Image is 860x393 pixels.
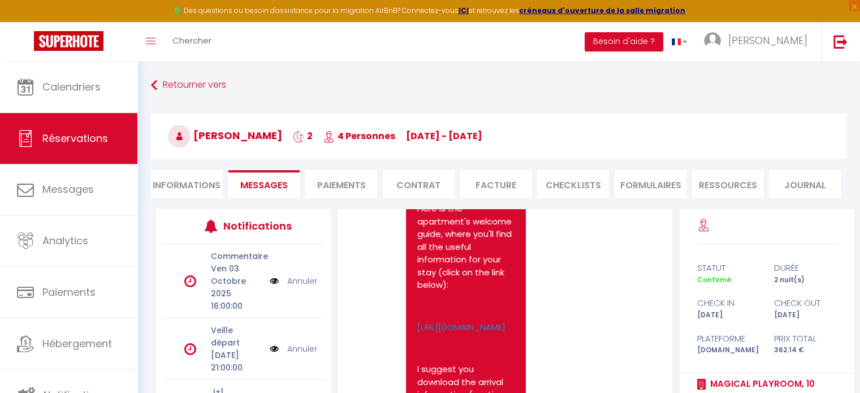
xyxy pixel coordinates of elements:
[9,5,43,38] button: Ouvrir le widget de chat LiveChat
[689,345,767,356] div: [DOMAIN_NAME]
[460,170,532,198] li: Facture
[42,234,88,248] span: Analytics
[293,129,313,142] span: 2
[689,261,767,275] div: statut
[211,262,262,312] p: Ven 03 Octobre 2025 16:00:00
[537,170,609,198] li: CHECKLISTS
[42,80,101,94] span: Calendriers
[151,170,223,198] li: Informations
[767,296,844,310] div: check out
[767,275,844,286] div: 2 nuit(s)
[689,332,767,346] div: Plateforme
[728,33,807,47] span: [PERSON_NAME]
[323,129,395,142] span: 4 Personnes
[767,345,844,356] div: 362.14 €
[34,31,103,51] img: Super Booking
[406,129,482,142] span: [DATE] - [DATE]
[697,275,731,284] span: Confirmé
[305,170,377,198] li: Paiements
[689,310,767,321] div: [DATE]
[689,296,767,310] div: check in
[151,75,846,96] a: Retourner vers
[704,32,721,49] img: ...
[287,275,317,287] a: Annuler
[833,34,848,49] img: logout
[585,32,663,51] button: Besoin d'aide ?
[42,336,112,351] span: Hébergement
[767,261,844,275] div: durée
[383,170,455,198] li: Contrat
[459,6,469,15] a: ICI
[42,182,94,196] span: Messages
[42,285,96,299] span: Paiements
[223,213,290,239] h3: Notifications
[769,170,841,198] li: Journal
[168,128,282,142] span: [PERSON_NAME]
[692,170,764,198] li: Ressources
[172,34,211,46] span: Chercher
[164,22,220,62] a: Chercher
[615,170,686,198] li: FORMULAIRES
[519,6,685,15] a: créneaux d'ouverture de la salle migration
[42,131,108,145] span: Réservations
[211,250,262,262] p: Commentaire
[695,22,822,62] a: ... [PERSON_NAME]
[211,324,262,349] p: Veille départ
[270,343,279,355] img: NO IMAGE
[767,310,844,321] div: [DATE]
[287,343,317,355] a: Annuler
[767,332,844,346] div: Prix total
[417,321,505,333] a: [URL][DOMAIN_NAME]
[417,202,515,292] p: Here is the apartment's welcome guide, where you'll find all the useful information for your stay...
[240,179,288,192] span: Messages
[211,349,262,374] p: [DATE] 21:00:00
[270,275,279,287] img: NO IMAGE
